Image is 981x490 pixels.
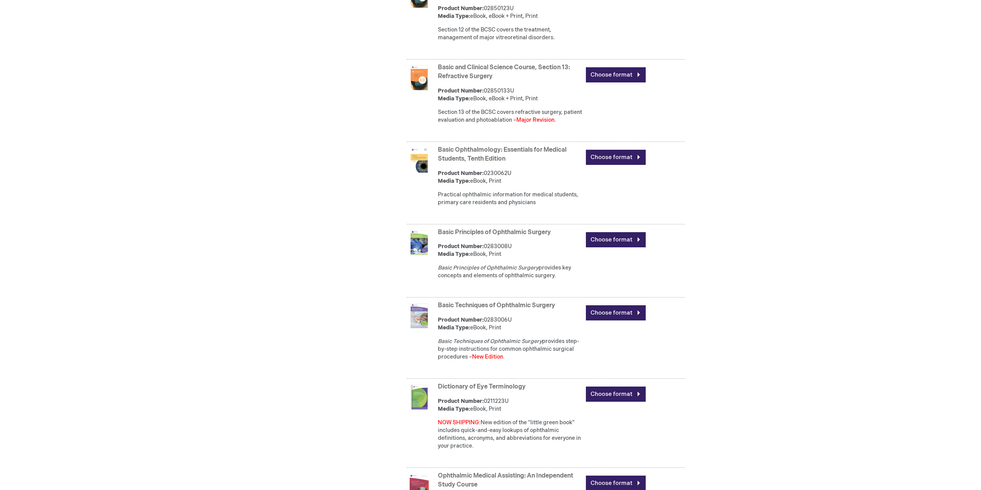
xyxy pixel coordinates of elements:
font: Major Revision [516,117,554,123]
strong: Media Type: [438,13,470,19]
a: Choose format [586,387,646,402]
img: Basic Techniques of Ophthalmic Surgery [407,303,432,328]
div: 0283008U eBook, Print [438,243,582,258]
a: Choose format [586,305,646,320]
img: Dictionary of Eye Terminology [407,385,432,409]
div: 0230062U eBook, Print [438,170,582,185]
div: 02850133U eBook, eBook + Print, Print [438,87,582,103]
div: 0211223U eBook, Print [438,397,582,413]
a: Choose format [586,150,646,165]
div: Section 13 of the BCSC covers refractive surgery, patient evaluation and photoablation – . [438,108,582,124]
a: Dictionary of Eye Terminology [438,383,526,390]
em: Basic Techniques of Ophthalmic Surgery [438,338,542,345]
a: Basic Principles of Ophthalmic Surgery [438,229,551,236]
strong: Product Number: [438,5,484,12]
a: Basic Techniques of Ophthalmic Surgery [438,302,555,309]
strong: Product Number: [438,243,484,250]
div: Practical ophthalmic information for medical students, primary care residents and physicians [438,191,582,206]
strong: Product Number: [438,317,484,323]
strong: Product Number: [438,87,484,94]
em: Basic Principles of Ophthalmic Surgery [438,264,538,271]
a: Ophthalmic Medical Assisting: An Independent Study Course [438,472,573,488]
div: 02850123U eBook, eBook + Print, Print [438,5,582,20]
strong: Media Type: [438,95,470,102]
img: Basic and Clinical Science Course, Section 13: Refractive Surgery [407,65,432,90]
strong: Media Type: [438,178,470,184]
strong: Media Type: [438,324,470,331]
div: Section 12 of the BCSC covers the treatment, management of major vitreoretinal disorders. [438,26,582,42]
a: Choose format [586,67,646,82]
a: Choose format [586,232,646,247]
div: provides step-by-step instructions for common ophthalmic surgical procedures – . [438,338,582,361]
img: Basic Principles of Ophthalmic Surgery [407,230,432,255]
img: Basic Ophthalmology: Essentials for Medical Students, Tenth Edition [407,148,432,173]
strong: Media Type: [438,251,470,257]
font: NOW SHIPPING: [438,419,481,426]
p: provides key concepts and elements of ophthalmic surgery. [438,264,582,280]
a: Basic Ophthalmology: Essentials for Medical Students, Tenth Edition [438,146,566,163]
font: New Edition [472,353,503,360]
div: 0283006U eBook, Print [438,316,582,332]
strong: Media Type: [438,406,470,412]
strong: Product Number: [438,170,484,177]
a: Basic and Clinical Science Course, Section 13: Refractive Surgery [438,64,570,80]
strong: Product Number: [438,398,484,404]
div: New edition of the "little green book" includes quick-and-easy lookups of ophthalmic definitions,... [438,419,582,450]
